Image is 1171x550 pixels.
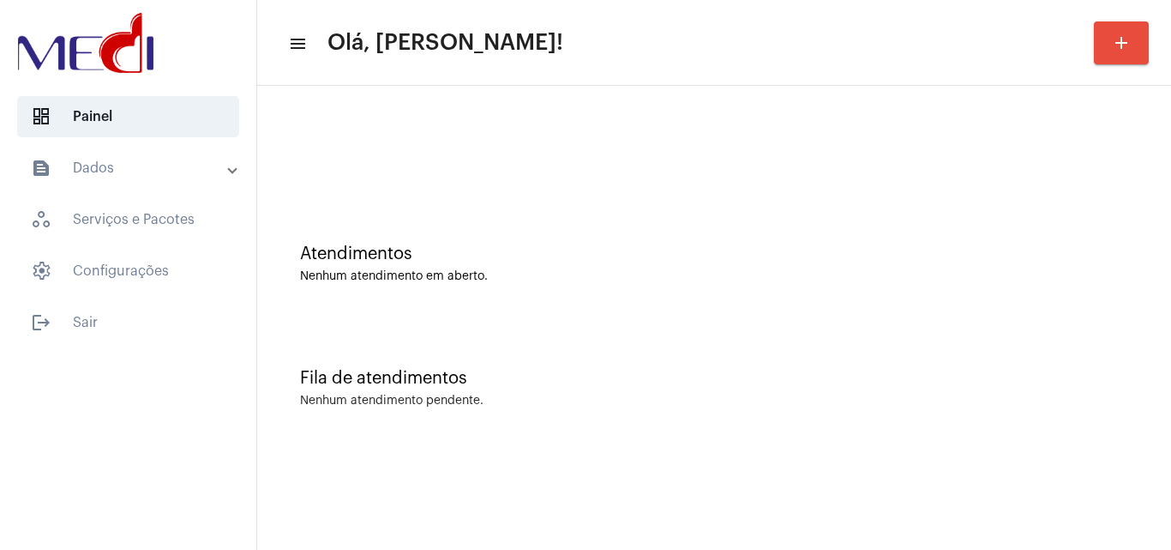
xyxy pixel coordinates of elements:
img: d3a1b5fa-500b-b90f-5a1c-719c20e9830b.png [14,9,158,77]
span: Configurações [17,251,239,292]
mat-icon: sidenav icon [31,158,51,178]
span: Sair [17,302,239,343]
div: Atendimentos [300,245,1128,263]
div: Nenhum atendimento pendente. [300,395,483,408]
mat-expansion-panel-header: sidenav iconDados [10,148,256,189]
span: Olá, [PERSON_NAME]! [327,29,563,57]
mat-icon: sidenav icon [288,33,305,54]
mat-panel-title: Dados [31,158,229,178]
div: Fila de atendimentos [300,369,1128,388]
span: sidenav icon [31,261,51,281]
div: Nenhum atendimento em aberto. [300,270,1128,283]
span: sidenav icon [31,106,51,127]
span: Painel [17,96,239,137]
span: Serviços e Pacotes [17,199,239,240]
mat-icon: add [1111,33,1132,53]
span: sidenav icon [31,209,51,230]
mat-icon: sidenav icon [31,312,51,333]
